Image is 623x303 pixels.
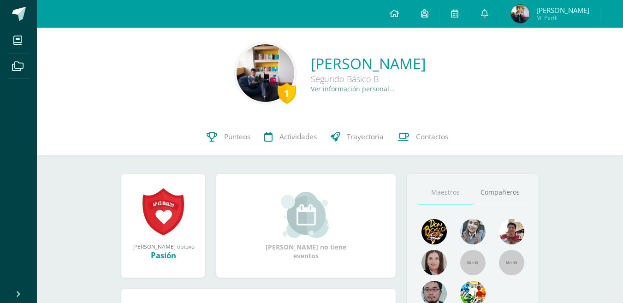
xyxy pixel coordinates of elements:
[460,219,486,244] img: 45bd7986b8947ad7e5894cbc9b781108.png
[511,5,529,23] img: b5e48d1941e215af50a1ab5f64cf0aa4.png
[311,84,395,93] a: Ver información personal...
[460,250,486,275] img: 55x55
[421,219,447,244] img: 29fc2a48271e3f3676cb2cb292ff2552.png
[131,243,196,250] div: [PERSON_NAME] obtuvo
[237,44,294,102] img: 238b8973f33cda05055cb014e3bfa2b3.png
[324,119,391,155] a: Trayectoria
[536,6,589,15] span: [PERSON_NAME]
[311,73,426,84] div: Segundo Básico B
[499,219,524,244] img: 11152eb22ca3048aebc25a5ecf6973a7.png
[224,132,250,142] span: Punteos
[311,53,426,73] a: [PERSON_NAME]
[347,132,384,142] span: Trayectoria
[536,14,589,22] span: Mi Perfil
[421,250,447,275] img: 67c3d6f6ad1c930a517675cdc903f95f.png
[257,119,324,155] a: Actividades
[391,119,455,155] a: Contactos
[473,181,527,204] a: Compañeros
[279,132,317,142] span: Actividades
[131,250,196,261] div: Pasión
[499,250,524,275] img: 55x55
[281,192,331,238] img: event_small.png
[260,192,352,260] div: [PERSON_NAME] no tiene eventos
[416,132,448,142] span: Contactos
[200,119,257,155] a: Punteos
[278,83,296,104] div: 1
[418,181,473,204] a: Maestros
